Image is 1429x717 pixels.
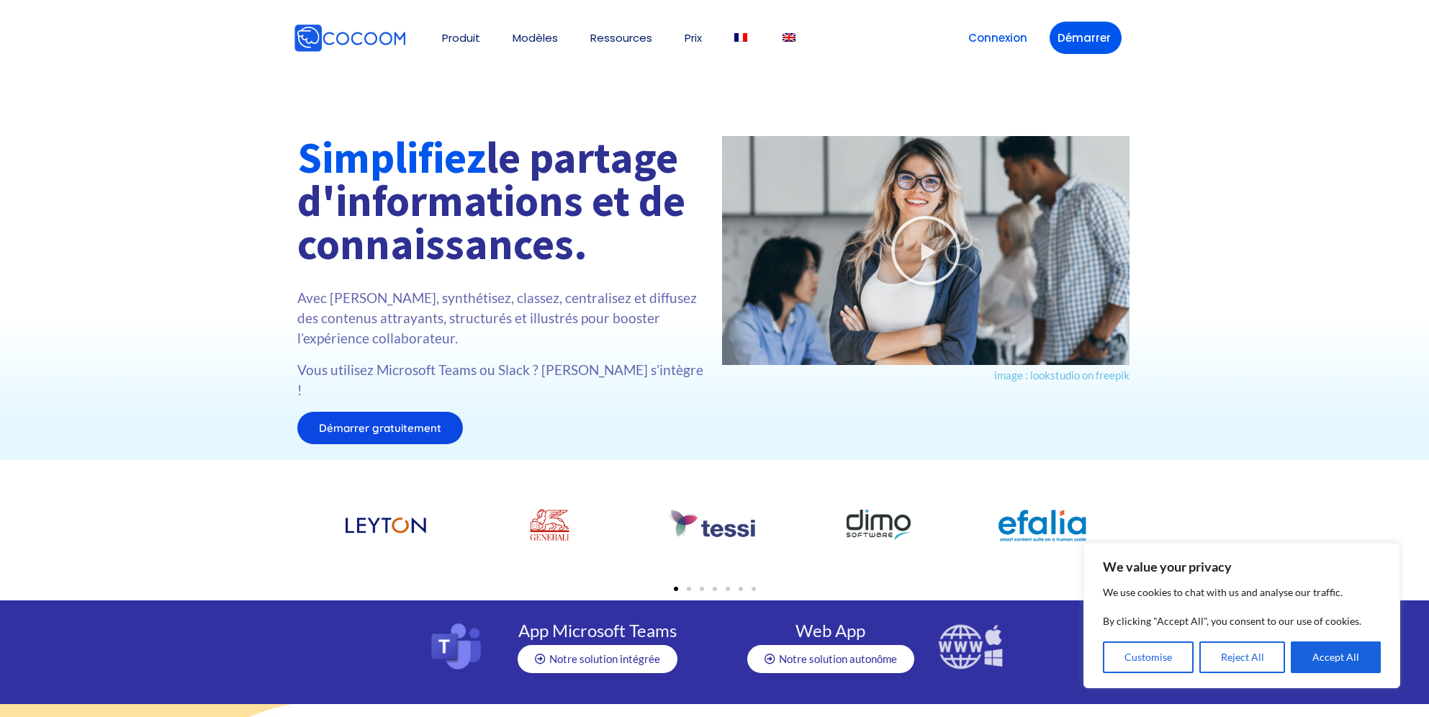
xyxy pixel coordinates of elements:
a: Prix [685,32,702,43]
span: Go to slide 3 [700,587,704,591]
p: Avec [PERSON_NAME], synthétisez, classez, centralisez et diffusez des contenus attrayants, struct... [297,288,708,348]
a: Démarrer gratuitement [297,412,463,444]
span: Go to slide 6 [739,587,743,591]
p: By clicking "Accept All", you consent to our use of cookies. [1103,613,1381,630]
span: Go to slide 5 [726,587,730,591]
button: Accept All [1291,641,1381,673]
a: Ressources [590,32,652,43]
span: Go to slide 2 [687,587,691,591]
img: Cocoom [409,37,410,38]
img: Anglais [783,33,795,42]
button: Reject All [1199,641,1286,673]
span: Notre solution intégrée [549,654,660,664]
h1: le partage d'informations et de connaissances. [297,136,708,266]
span: Go to slide 4 [713,587,717,591]
img: Cocoom [294,24,406,53]
a: Modèles [513,32,558,43]
font: Simplifiez [297,130,486,184]
button: Customise [1103,641,1194,673]
span: Go to slide 7 [752,587,756,591]
a: Notre solution autonôme [747,645,914,673]
span: Notre solution autonôme [779,654,897,664]
a: image : lookstudio on freepik [994,369,1130,382]
p: We use cookies to chat with us and analyse our traffic. [1103,584,1381,601]
img: Français [734,33,747,42]
a: Connexion [960,22,1035,54]
a: Produit [442,32,480,43]
p: We value your privacy [1103,558,1381,575]
h4: App Microsoft Teams [503,622,692,639]
span: Démarrer gratuitement [319,423,441,433]
h4: Web App [737,622,924,639]
a: Démarrer [1050,22,1122,54]
p: Vous utilisez Microsoft Teams ou Slack ? [PERSON_NAME] s’intègre ! [297,360,708,400]
span: Go to slide 1 [674,587,678,591]
a: Notre solution intégrée [518,645,677,673]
